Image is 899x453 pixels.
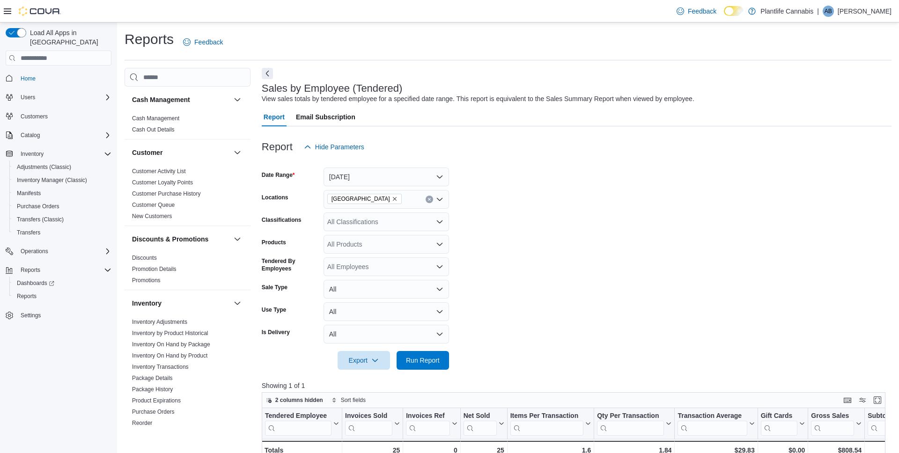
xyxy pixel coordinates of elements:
button: Invoices Sold [345,412,400,436]
button: 2 columns hidden [262,395,327,406]
span: Reports [17,264,111,276]
span: Reports [13,291,111,302]
a: Inventory Manager (Classic) [13,175,91,186]
h3: Discounts & Promotions [132,234,208,244]
span: Calgary - University District [327,194,402,204]
div: Discounts & Promotions [125,252,251,290]
button: Run Report [397,351,449,370]
label: Products [262,239,286,246]
button: Operations [2,245,115,258]
div: Tendered Employee [265,412,332,436]
a: Cash Management [132,115,179,122]
a: Inventory Transactions [132,364,189,370]
span: Email Subscription [296,108,355,126]
a: Inventory On Hand by Product [132,352,207,359]
span: Customer Queue [132,201,175,209]
span: Inventory by Product Historical [132,329,208,337]
button: Customer [232,147,243,158]
span: Inventory Manager (Classic) [17,176,87,184]
button: Users [2,91,115,104]
h3: Sales by Employee (Tendered) [262,83,403,94]
a: Customer Activity List [132,168,186,175]
h3: Customer [132,148,162,157]
button: Open list of options [436,196,443,203]
button: Invoices Ref [406,412,457,436]
button: Display options [857,395,868,406]
span: Reports [21,266,40,274]
span: Cash Out Details [132,126,175,133]
div: Qty Per Transaction [597,412,664,421]
a: Transfers [13,227,44,238]
span: Operations [17,246,111,257]
button: Transfers (Classic) [9,213,115,226]
span: Customers [17,110,111,122]
button: Reports [17,264,44,276]
span: Purchase Orders [132,408,175,416]
span: Package History [132,386,173,393]
div: Customer [125,166,251,226]
h3: Inventory [132,299,162,308]
a: Cash Out Details [132,126,175,133]
button: Manifests [9,187,115,200]
div: Items Per Transaction [510,412,583,421]
button: Customers [2,110,115,123]
span: Purchase Orders [13,201,111,212]
span: Inventory On Hand by Package [132,341,210,348]
button: All [324,302,449,321]
button: Gift Cards [760,412,805,436]
button: Inventory [17,148,47,160]
div: Gift Cards [760,412,797,421]
a: Customers [17,111,52,122]
button: Enter fullscreen [872,395,883,406]
a: Inventory Adjustments [132,319,187,325]
p: Plantlife Cannabis [760,6,813,17]
span: Load All Apps in [GEOGRAPHIC_DATA] [26,28,111,47]
span: Settings [17,309,111,321]
span: Reports [17,292,37,300]
div: Invoices Ref [406,412,449,436]
div: Cash Management [125,113,251,139]
button: Inventory [132,299,230,308]
button: Catalog [17,130,44,141]
div: Transaction Average [678,412,747,421]
span: Hide Parameters [315,142,364,152]
a: Home [17,73,39,84]
button: [DATE] [324,168,449,186]
div: View sales totals by tendered employee for a specified date range. This report is equivalent to t... [262,94,694,104]
button: Cash Management [232,94,243,105]
span: Inventory Manager (Classic) [13,175,111,186]
p: [PERSON_NAME] [838,6,892,17]
div: Net Sold [463,412,496,436]
span: Inventory On Hand by Product [132,352,207,359]
span: Operations [21,248,48,255]
a: Customer Purchase History [132,190,201,197]
div: Inventory [125,316,251,444]
button: Inventory [232,298,243,309]
a: Customer Loyalty Points [132,179,193,186]
a: Package Details [132,375,173,381]
span: Transfers (Classic) [17,216,64,223]
label: Tendered By Employees [262,257,320,272]
span: Users [21,94,35,101]
button: Cash Management [132,95,230,104]
button: Reports [9,290,115,303]
button: Discounts & Promotions [132,234,230,244]
span: Inventory [17,148,111,160]
a: Inventory On Hand by Package [132,341,210,348]
button: Home [2,71,115,85]
label: Use Type [262,306,286,314]
p: Showing 1 of 1 [262,381,892,390]
span: Customer Purchase History [132,190,201,197]
span: Customers [21,113,48,120]
span: Dashboards [17,279,54,287]
div: Aaron Black [823,6,834,17]
a: Promotions [132,277,161,284]
div: Gift Card Sales [760,412,797,436]
button: Transaction Average [678,412,754,436]
button: Operations [17,246,52,257]
span: Home [17,72,111,84]
span: Feedback [194,37,223,47]
h3: Report [262,141,293,153]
